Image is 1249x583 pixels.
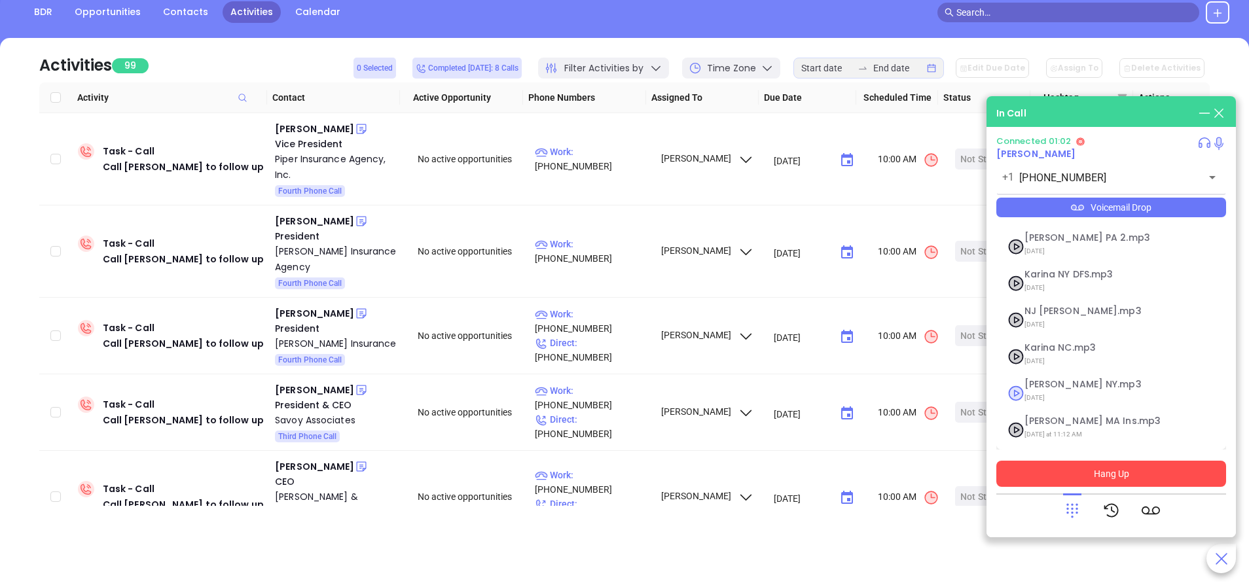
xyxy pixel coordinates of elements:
span: Work : [535,309,573,319]
div: No active opportunities [418,152,524,166]
th: Scheduled Time [856,82,938,113]
span: Work : [535,147,573,157]
p: [PHONE_NUMBER] [535,468,649,497]
div: Call [PERSON_NAME] to follow up [103,159,264,175]
a: BDR [26,1,60,23]
div: Task - Call [103,397,264,428]
div: Not Started [960,325,1009,346]
input: MM/DD/YYYY [774,491,829,504]
span: [PERSON_NAME] MA Ins.mp3 [1024,416,1166,426]
p: [PHONE_NUMBER] [535,383,649,412]
span: Work : [535,470,573,480]
a: [PERSON_NAME] [996,147,1076,160]
span: [DATE] [1024,243,1166,260]
button: left [1035,516,1056,537]
span: [DATE] at 11:12 AM [1024,426,1166,443]
span: Completed [DATE]: 8 Calls [416,61,518,75]
span: [PERSON_NAME] NY.mp3 [1024,380,1166,389]
span: [DATE] [1024,353,1166,370]
div: CEO [275,474,399,489]
span: 10:00 AM [878,328,939,345]
button: Assign To [1046,58,1102,78]
th: Active Opportunity [400,82,523,113]
div: Call [PERSON_NAME] to follow up [103,412,264,428]
div: No active opportunities [418,489,524,504]
p: [PHONE_NUMBER] [535,336,649,364]
a: Piper Insurance Agency, Inc. [275,151,399,183]
span: 0 Selected [357,61,393,75]
span: Karina NC.mp3 [1024,343,1166,353]
input: Search… [956,5,1192,20]
span: swap-right [858,63,868,73]
input: MM/DD/YYYY [774,407,829,420]
div: In Call [996,107,1026,120]
a: Opportunities [67,1,149,23]
span: [PERSON_NAME] [659,406,754,417]
div: Call [PERSON_NAME] to follow up [103,336,264,351]
span: to [858,63,868,73]
div: No active opportunities [418,244,524,258]
div: Task - Call [103,481,264,512]
span: [DATE] [1024,316,1166,333]
button: Choose date, selected date is Sep 29, 2025 [834,400,860,427]
div: Call [PERSON_NAME] to follow up [103,497,264,512]
th: Phone Numbers [523,82,646,113]
span: Fourth Phone Call [278,184,342,198]
div: No active opportunities [418,328,524,343]
span: 10:00 AM [878,152,939,168]
div: Call [PERSON_NAME] to follow up [103,251,264,267]
span: Direct : [535,414,577,425]
a: [PERSON_NAME] & [PERSON_NAME], Inc. [275,489,399,520]
a: [PERSON_NAME] Insurance [275,336,399,351]
li: Previous Page [1035,516,1056,537]
input: End date [873,61,924,75]
span: Fourth Phone Call [278,276,342,291]
span: Hashtag [1043,90,1112,105]
span: [PERSON_NAME] [659,245,754,256]
span: [DATE] [1024,389,1166,406]
div: Task - Call [103,320,264,351]
button: right [1113,516,1134,537]
th: Assigned To [646,82,759,113]
div: President [275,321,399,336]
div: Not Started [960,402,1009,423]
div: Not Started [960,149,1009,169]
button: Choose date, selected date is Sep 29, 2025 [834,324,860,350]
a: Activities [223,1,281,23]
span: Direct : [535,499,577,509]
span: Fourth Phone Call [278,353,342,367]
p: [PHONE_NUMBER] [535,497,649,525]
span: Time Zone [707,62,756,75]
input: Start date [801,61,852,75]
th: Due Date [759,82,856,113]
th: Contact [267,82,401,113]
div: [PERSON_NAME] [275,459,354,474]
th: Actions [1133,82,1195,113]
div: Activities [39,54,112,77]
span: Karina NY DFS.mp3 [1024,270,1166,279]
th: Status [938,82,1030,113]
span: [PERSON_NAME] [659,330,754,340]
input: MM/DD/YYYY [774,330,829,344]
span: Work : [535,385,573,396]
span: 01:02 [1049,135,1072,147]
div: [PERSON_NAME] [275,213,354,229]
span: NJ [PERSON_NAME].mp3 [1024,306,1166,316]
span: search [945,8,954,17]
button: Choose date, selected date is Sep 29, 2025 [834,239,860,266]
div: [PERSON_NAME] [275,121,354,137]
span: [PERSON_NAME] PA 2.mp3 [1024,233,1166,243]
span: Activity [77,90,262,105]
div: No active opportunities [418,405,524,419]
p: [PHONE_NUMBER] [535,307,649,336]
a: [PERSON_NAME] Insurance Agency [275,243,399,275]
input: Enter phone number or name [1019,170,1184,185]
input: MM/DD/YYYY [774,154,829,167]
div: Not Started [960,241,1009,262]
button: Edit Due Date [956,58,1029,78]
